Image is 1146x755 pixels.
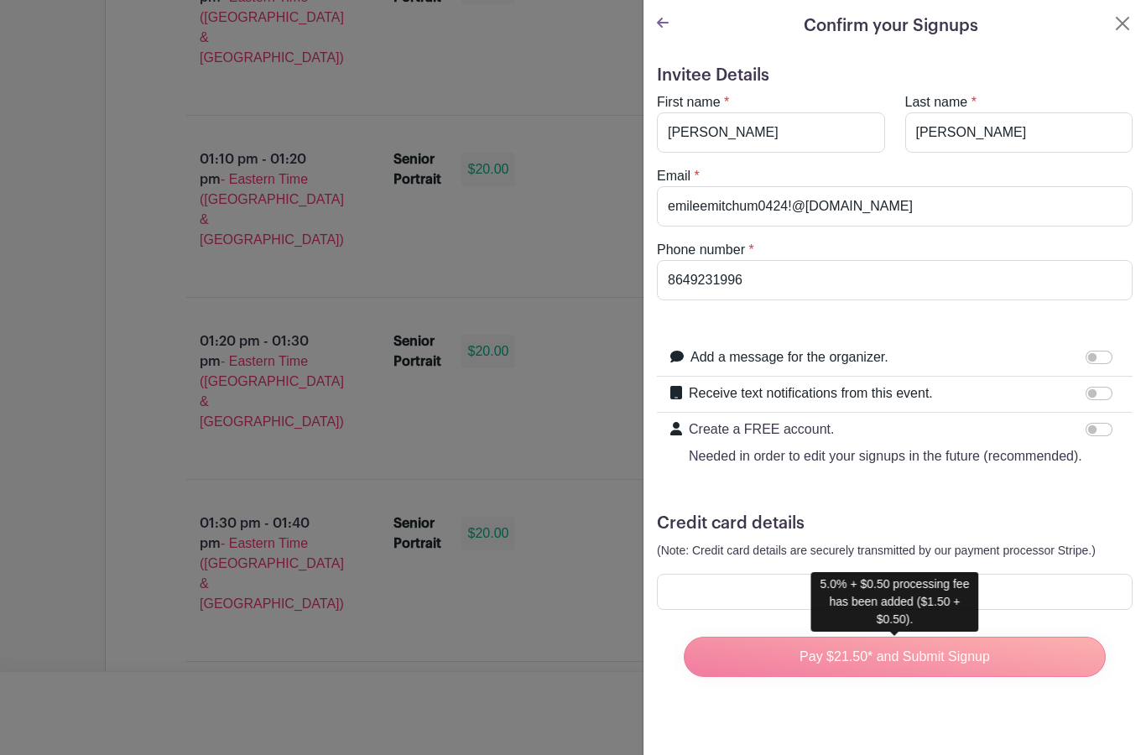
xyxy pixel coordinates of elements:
[657,240,745,260] label: Phone number
[690,347,888,367] label: Add a message for the organizer.
[1112,13,1133,34] button: Close
[811,572,979,632] div: 5.0% + $0.50 processing fee has been added ($1.50 + $0.50).
[657,166,690,186] label: Email
[657,513,1133,534] h5: Credit card details
[689,446,1082,466] p: Needed in order to edit your signups in the future (recommended).
[804,13,978,39] h5: Confirm your Signups
[657,65,1133,86] h5: Invitee Details
[689,419,1082,440] p: Create a FREE account.
[905,92,968,112] label: Last name
[689,383,933,404] label: Receive text notifications from this event.
[657,544,1096,557] small: (Note: Credit card details are securely transmitted by our payment processor Stripe.)
[657,92,721,112] label: First name
[668,584,1122,600] iframe: Secure card payment input frame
